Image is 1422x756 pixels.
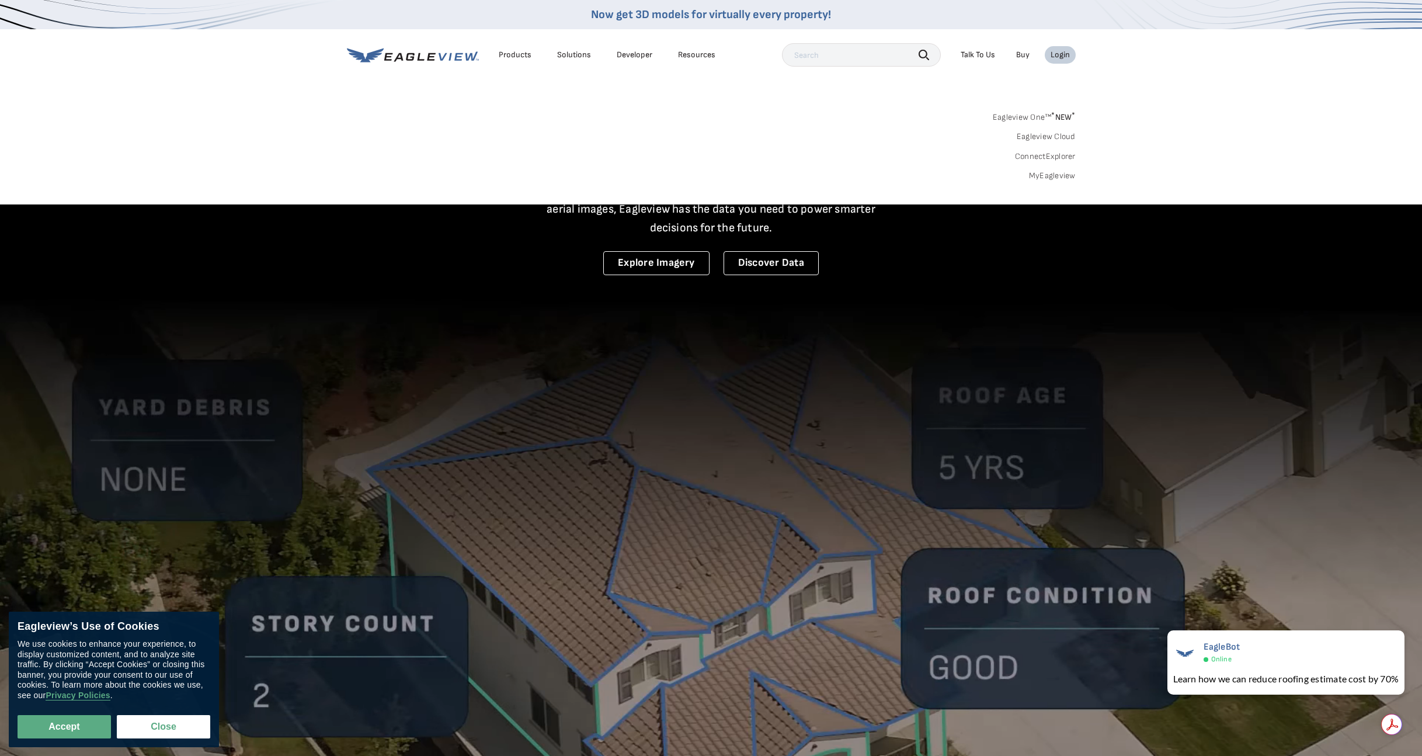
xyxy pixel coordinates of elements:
[557,50,591,60] div: Solutions
[1173,672,1399,686] div: Learn how we can reduce roofing estimate cost by 70%
[961,50,995,60] div: Talk To Us
[1051,50,1070,60] div: Login
[1016,50,1030,60] a: Buy
[617,50,652,60] a: Developer
[18,620,210,633] div: Eagleview’s Use of Cookies
[603,251,710,275] a: Explore Imagery
[1173,641,1197,665] img: EagleBot
[18,639,210,700] div: We use cookies to enhance your experience, to display customized content, and to analyze site tra...
[533,181,890,237] p: A new era starts here. Built on more than 3.5 billion high-resolution aerial images, Eagleview ha...
[117,715,210,738] button: Close
[1204,641,1240,653] span: EagleBot
[782,43,941,67] input: Search
[1029,171,1076,181] a: MyEagleview
[1017,131,1076,142] a: Eagleview Cloud
[724,251,819,275] a: Discover Data
[993,109,1076,122] a: Eagleview One™*NEW*
[1015,151,1076,162] a: ConnectExplorer
[499,50,531,60] div: Products
[678,50,715,60] div: Resources
[1211,655,1232,664] span: Online
[18,715,111,738] button: Accept
[591,8,831,22] a: Now get 3D models for virtually every property!
[46,691,110,700] a: Privacy Policies
[1051,112,1075,122] span: NEW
